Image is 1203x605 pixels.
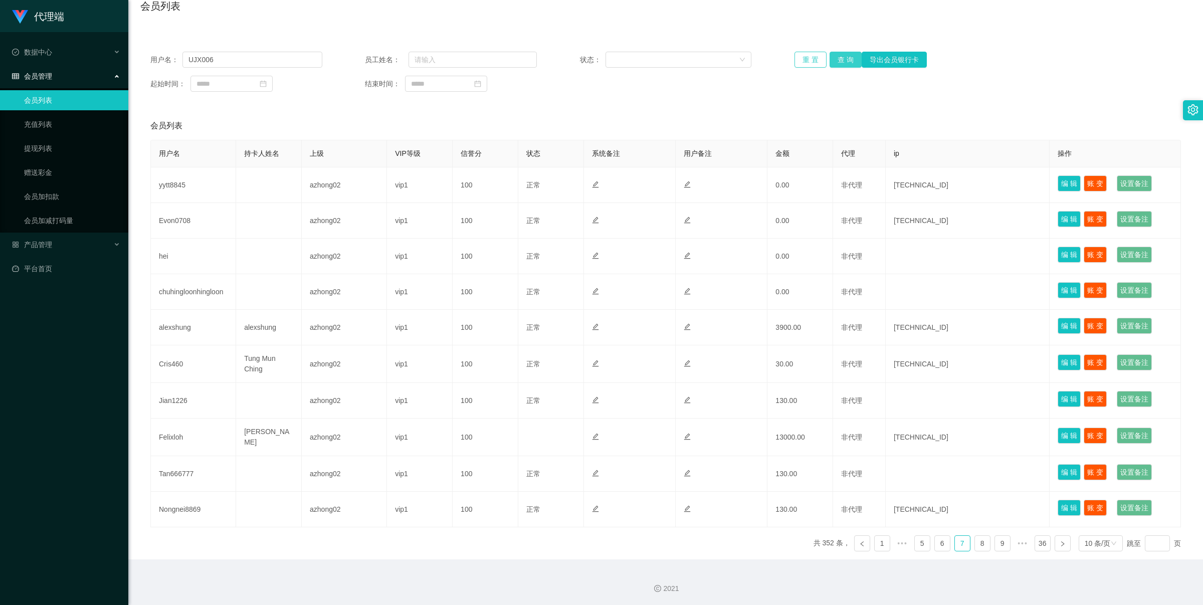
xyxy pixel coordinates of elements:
td: 13000.00 [767,419,833,456]
a: 36 [1035,536,1050,551]
span: 正常 [526,288,540,296]
span: 正常 [526,252,540,260]
span: 结束时间： [365,79,405,89]
span: ••• [1015,535,1031,551]
i: 图标: edit [592,323,599,330]
button: 编 辑 [1058,211,1081,227]
a: 6 [935,536,950,551]
td: Evon0708 [151,203,236,239]
button: 编 辑 [1058,175,1081,191]
button: 设置备注 [1117,464,1152,480]
i: 图标: left [859,541,865,547]
button: 设置备注 [1117,175,1152,191]
span: 状态 [526,149,540,157]
td: 130.00 [767,492,833,527]
li: 下一页 [1055,535,1071,551]
button: 设置备注 [1117,391,1152,407]
span: 起始时间： [150,79,190,89]
a: 赠送彩金 [24,162,120,182]
td: alexshung [236,310,302,345]
a: 7 [955,536,970,551]
li: 9 [994,535,1011,551]
i: 图标: edit [592,217,599,224]
span: 数据中心 [12,48,52,56]
input: 请输入 [409,52,536,68]
td: 0.00 [767,274,833,310]
button: 设置备注 [1117,211,1152,227]
li: 5 [914,535,930,551]
td: vip1 [387,239,453,274]
button: 设置备注 [1117,247,1152,263]
td: azhong02 [302,203,387,239]
i: 图标: edit [592,433,599,440]
li: 1 [874,535,890,551]
td: yytt8845 [151,167,236,203]
button: 设置备注 [1117,282,1152,298]
span: 会员管理 [12,72,52,80]
td: azhong02 [302,383,387,419]
td: azhong02 [302,345,387,383]
button: 设置备注 [1117,500,1152,516]
i: 图标: edit [592,396,599,404]
li: 共 352 条， [814,535,850,551]
span: 信誉分 [461,149,482,157]
i: 图标: edit [592,470,599,477]
td: azhong02 [302,274,387,310]
li: 向后 5 页 [1015,535,1031,551]
i: 图标: edit [684,360,691,367]
td: vip1 [387,383,453,419]
td: [TECHNICAL_ID] [886,167,1050,203]
i: 图标: edit [592,252,599,259]
button: 账 变 [1084,464,1107,480]
td: 130.00 [767,383,833,419]
button: 编 辑 [1058,428,1081,444]
i: 图标: check-circle-o [12,49,19,56]
img: logo.9652507e.png [12,10,28,24]
td: [TECHNICAL_ID] [886,345,1050,383]
i: 图标: edit [684,252,691,259]
button: 编 辑 [1058,391,1081,407]
button: 设置备注 [1117,428,1152,444]
td: chuhingloonhingloon [151,274,236,310]
td: 100 [453,239,518,274]
td: vip1 [387,310,453,345]
span: 非代理 [841,470,862,478]
td: 100 [453,203,518,239]
button: 账 变 [1084,318,1107,334]
a: 提现列表 [24,138,120,158]
i: 图标: edit [684,288,691,295]
td: azhong02 [302,239,387,274]
a: 充值列表 [24,114,120,134]
td: vip1 [387,274,453,310]
i: 图标: down [739,57,745,64]
a: 代理端 [12,12,64,20]
i: 图标: calendar [260,80,267,87]
span: VIP等级 [395,149,421,157]
td: vip1 [387,345,453,383]
td: [TECHNICAL_ID] [886,419,1050,456]
span: 操作 [1058,149,1072,157]
div: 10 条/页 [1085,536,1110,551]
i: 图标: edit [592,288,599,295]
li: 8 [974,535,990,551]
span: ••• [894,535,910,551]
li: 向前 5 页 [894,535,910,551]
i: 图标: down [1111,540,1117,547]
td: alexshung [151,310,236,345]
td: vip1 [387,167,453,203]
td: 100 [453,419,518,456]
button: 查 询 [830,52,862,68]
span: 非代理 [841,181,862,189]
i: 图标: right [1060,541,1066,547]
td: [PERSON_NAME] [236,419,302,456]
button: 编 辑 [1058,354,1081,370]
td: 100 [453,383,518,419]
td: azhong02 [302,167,387,203]
span: 产品管理 [12,241,52,249]
button: 编 辑 [1058,282,1081,298]
span: 用户名： [150,55,182,65]
span: 系统备注 [592,149,620,157]
button: 编 辑 [1058,318,1081,334]
span: 非代理 [841,323,862,331]
button: 编 辑 [1058,500,1081,516]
